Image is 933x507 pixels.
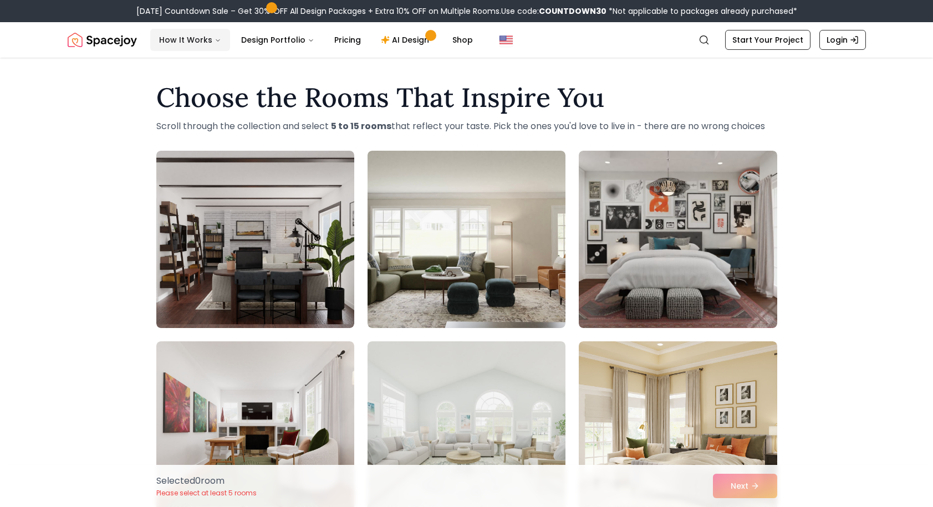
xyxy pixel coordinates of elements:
button: How It Works [150,29,230,51]
a: Shop [443,29,482,51]
p: Scroll through the collection and select that reflect your taste. Pick the ones you'd love to liv... [156,120,777,133]
img: United States [499,33,513,47]
p: Please select at least 5 rooms [156,489,257,498]
h1: Choose the Rooms That Inspire You [156,84,777,111]
img: Room room-3 [579,151,777,328]
nav: Global [68,22,866,58]
a: Spacejoy [68,29,137,51]
span: *Not applicable to packages already purchased* [606,6,797,17]
img: Spacejoy Logo [68,29,137,51]
img: Room room-2 [368,151,565,328]
a: Pricing [325,29,370,51]
button: Design Portfolio [232,29,323,51]
div: [DATE] Countdown Sale – Get 30% OFF All Design Packages + Extra 10% OFF on Multiple Rooms. [136,6,797,17]
b: COUNTDOWN30 [539,6,606,17]
a: AI Design [372,29,441,51]
span: Use code: [501,6,606,17]
a: Login [819,30,866,50]
img: Room room-1 [156,151,354,328]
p: Selected 0 room [156,474,257,488]
strong: 5 to 15 rooms [331,120,391,132]
a: Start Your Project [725,30,810,50]
nav: Main [150,29,482,51]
